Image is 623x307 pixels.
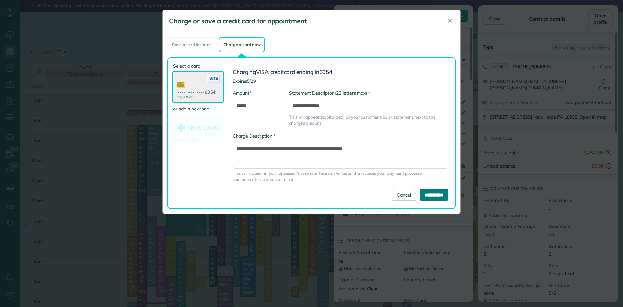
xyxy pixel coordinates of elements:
[233,79,448,83] h4: Expires
[256,69,269,75] span: VISA
[169,17,438,26] h5: Charge or save a credit card for appointment
[219,37,265,52] div: Charge a card now
[173,63,223,69] label: Select a card
[447,17,452,25] span: ✕
[173,106,223,112] label: or add a new one
[270,69,284,75] span: credit
[233,133,275,139] label: Charge Description
[289,114,448,126] span: This will appear (capitalized) on your customer's bank statement next to the charged amount
[233,90,252,96] label: Amount
[319,69,332,75] span: 6354
[167,37,215,52] div: Save a card for later
[247,78,256,83] span: 5/29
[289,90,370,96] label: Statement Descriptor (22 letters max)
[233,69,448,75] h3: Charging card ending in
[392,189,416,201] a: Cancel
[233,170,448,183] span: This will appear in your processor's web interface as well as on the invoices your payment proces...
